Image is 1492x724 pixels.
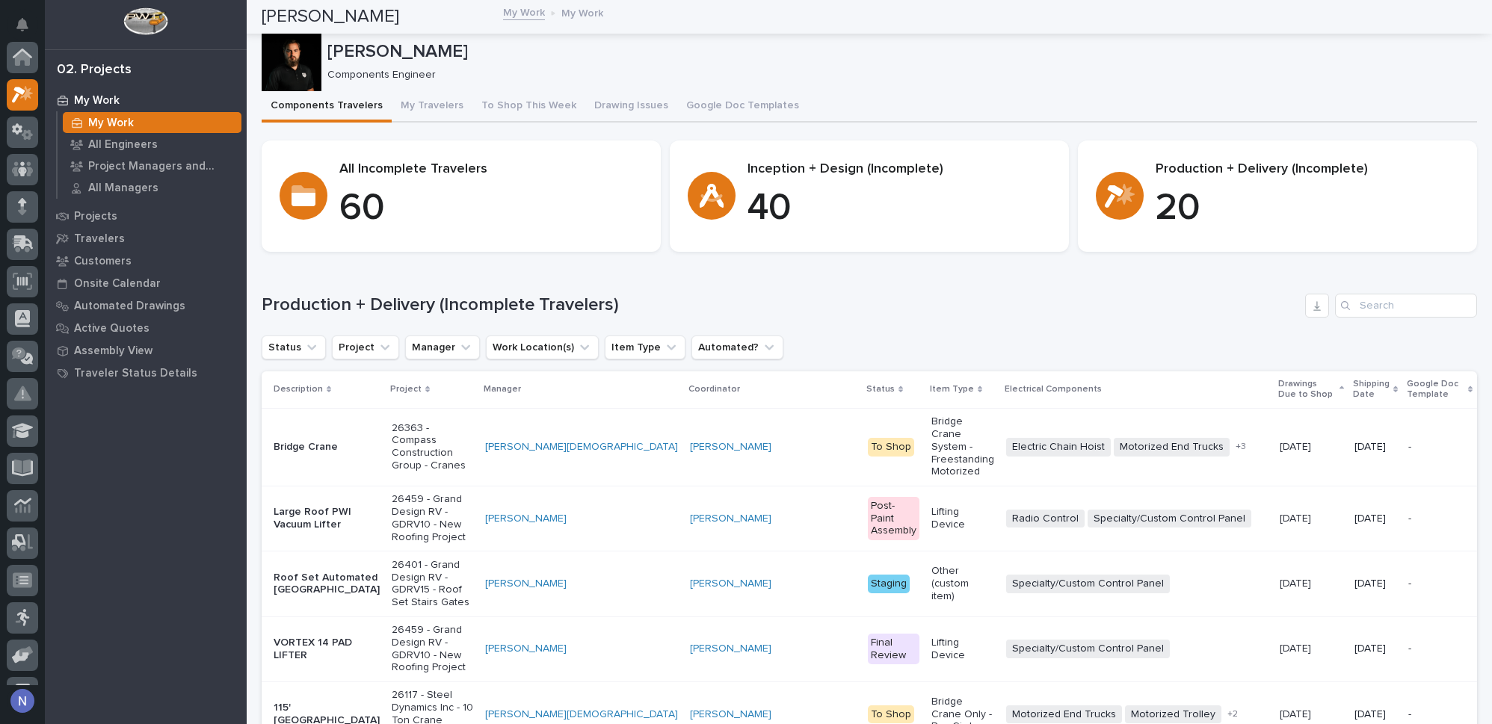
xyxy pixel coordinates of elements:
p: Onsite Calendar [74,277,161,291]
p: 26363 - Compass Construction Group - Cranes [392,422,473,472]
p: 26459 - Grand Design RV - GDRV10 - New Roofing Project [392,493,473,543]
span: Motorized Trolley [1125,705,1221,724]
a: [PERSON_NAME][DEMOGRAPHIC_DATA] [485,441,678,454]
a: [PERSON_NAME] [485,643,567,655]
div: Staging [868,575,910,593]
p: [DATE] [1280,640,1314,655]
p: Manager [484,381,521,397]
p: Traveler Status Details [74,367,197,380]
p: Assembly View [74,344,152,358]
p: All Incomplete Travelers [339,161,643,178]
a: Automated Drawings [45,294,247,317]
a: Project Managers and Engineers [58,155,247,176]
p: Roof Set Automated [GEOGRAPHIC_DATA] [274,572,380,597]
button: My Travelers [392,91,472,123]
a: My Work [503,3,545,20]
span: Specialty/Custom Control Panel [1006,575,1170,593]
p: Travelers [74,232,125,246]
p: Description [274,381,323,397]
p: VORTEX 14 PAD LIFTER [274,637,380,662]
p: Google Doc Template [1407,376,1464,403]
p: - [1408,708,1471,721]
p: [DATE] [1354,578,1396,590]
p: [PERSON_NAME] [327,41,1471,63]
p: My Work [88,117,134,130]
p: Active Quotes [74,322,149,335]
div: To Shop [868,438,914,457]
a: [PERSON_NAME] [690,643,771,655]
span: Specialty/Custom Control Panel [1006,640,1170,658]
span: + 2 [1227,710,1238,719]
p: 40 [747,186,1051,231]
a: [PERSON_NAME] [690,513,771,525]
span: Electric Chain Hoist [1006,438,1111,457]
p: [DATE] [1354,441,1396,454]
span: + 3 [1236,442,1246,451]
div: Final Review [868,634,919,665]
a: Traveler Status Details [45,362,247,384]
p: Lifting Device [931,637,994,662]
p: Customers [74,255,132,268]
input: Search [1335,294,1477,318]
p: Production + Delivery (Incomplete) [1156,161,1459,178]
p: - [1408,578,1471,590]
a: All Engineers [58,134,247,155]
p: - [1408,441,1471,454]
p: [DATE] [1354,708,1396,721]
p: [DATE] [1354,513,1396,525]
a: My Work [58,112,247,133]
p: - [1408,513,1471,525]
a: [PERSON_NAME] [485,513,567,525]
p: 26401 - Grand Design RV - GDRV15 - Roof Set Stairs Gates [392,559,473,609]
p: Drawings Due to Shop [1278,376,1336,403]
a: All Managers [58,177,247,198]
p: [DATE] [1280,575,1314,590]
p: My Work [74,94,120,108]
p: Project [390,381,422,397]
button: Item Type [605,335,685,359]
button: Drawing Issues [585,91,677,123]
p: 26459 - Grand Design RV - GDRV10 - New Roofing Project [392,624,473,674]
button: Manager [405,335,480,359]
p: 60 [339,186,643,231]
div: 02. Projects [57,62,132,78]
p: [DATE] [1280,510,1314,525]
span: Specialty/Custom Control Panel [1088,510,1251,528]
button: Status [262,335,326,359]
p: Other (custom item) [931,565,994,602]
p: Shipping Date [1353,376,1390,403]
a: My Work [45,89,247,111]
a: [PERSON_NAME][DEMOGRAPHIC_DATA] [485,708,678,721]
p: Status [866,381,895,397]
p: Lifting Device [931,506,994,531]
div: Post-Paint Assembly [868,497,919,540]
p: - [1408,643,1471,655]
p: [DATE] [1280,705,1314,721]
a: [PERSON_NAME] [690,441,771,454]
p: My Work [561,4,603,20]
p: Project Managers and Engineers [88,160,235,173]
button: Project [332,335,399,359]
div: Notifications [19,18,38,42]
span: Motorized End Trucks [1006,705,1122,724]
button: To Shop This Week [472,91,585,123]
img: Workspace Logo [123,7,167,35]
button: Components Travelers [262,91,392,123]
p: Inception + Design (Incomplete) [747,161,1051,178]
a: Onsite Calendar [45,272,247,294]
a: [PERSON_NAME] [690,578,771,590]
p: [DATE] [1280,438,1314,454]
button: Google Doc Templates [677,91,808,123]
div: To Shop [868,705,914,724]
p: All Managers [88,182,158,195]
p: 20 [1156,186,1459,231]
button: Work Location(s) [486,335,599,359]
h1: Production + Delivery (Incomplete Travelers) [262,294,1299,316]
a: [PERSON_NAME] [485,578,567,590]
p: Item Type [930,381,974,397]
p: Large Roof PWI Vacuum Lifter [274,506,380,531]
p: Components Engineer [327,69,1465,81]
a: Travelers [45,227,247,250]
button: Notifications [7,9,38,40]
